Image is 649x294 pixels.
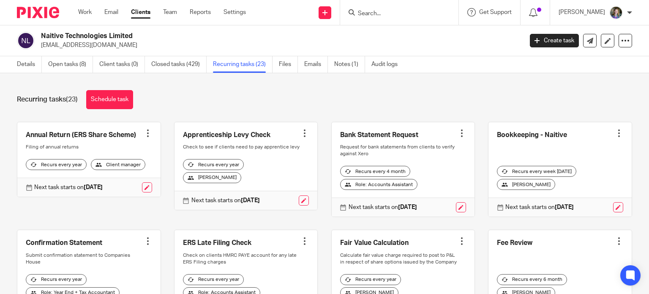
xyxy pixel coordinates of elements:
[191,196,260,205] p: Next task starts on
[224,8,246,16] a: Settings
[78,8,92,16] a: Work
[17,56,42,73] a: Details
[48,56,93,73] a: Open tasks (8)
[183,274,244,285] div: Recurs every year
[241,198,260,203] strong: [DATE]
[183,172,241,183] div: [PERSON_NAME]
[26,159,87,170] div: Recurs every year
[398,204,417,210] strong: [DATE]
[99,56,145,73] a: Client tasks (0)
[497,274,567,285] div: Recurs every 6 month
[151,56,207,73] a: Closed tasks (429)
[279,56,298,73] a: Files
[334,56,365,73] a: Notes (1)
[357,10,433,18] input: Search
[41,32,422,41] h2: Naitive Technologies Limited
[559,8,605,16] p: [PERSON_NAME]
[66,96,78,103] span: (23)
[530,34,579,47] a: Create task
[91,159,145,170] div: Client manager
[497,179,555,190] div: [PERSON_NAME]
[340,274,401,285] div: Recurs every year
[304,56,328,73] a: Emails
[104,8,118,16] a: Email
[163,8,177,16] a: Team
[131,8,150,16] a: Clients
[183,159,244,170] div: Recurs every year
[479,9,512,15] span: Get Support
[213,56,273,73] a: Recurring tasks (23)
[349,203,417,212] p: Next task starts on
[86,90,133,109] a: Schedule task
[190,8,211,16] a: Reports
[84,184,103,190] strong: [DATE]
[17,95,78,104] h1: Recurring tasks
[340,166,410,177] div: Recurs every 4 month
[555,204,574,210] strong: [DATE]
[26,274,87,285] div: Recurs every year
[41,41,517,49] p: [EMAIL_ADDRESS][DOMAIN_NAME]
[17,32,35,49] img: svg%3E
[17,7,59,18] img: Pixie
[497,166,576,177] div: Recurs every week [DATE]
[34,183,103,192] p: Next task starts on
[505,203,574,212] p: Next task starts on
[340,179,417,190] div: Role: Accounts Assistant
[609,6,623,19] img: 1530183611242%20(1).jpg
[371,56,404,73] a: Audit logs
